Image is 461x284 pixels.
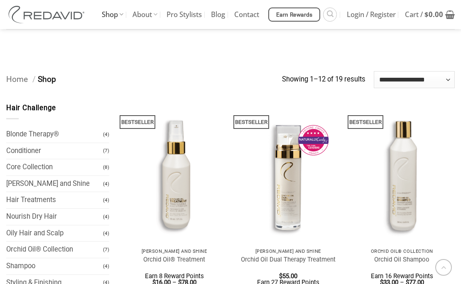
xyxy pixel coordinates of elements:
a: Core Collection [6,159,103,175]
a: Orchid Oil® Collection [6,242,103,258]
span: (4) [103,226,109,241]
span: (4) [103,127,109,142]
span: Earn 8 Reward Points [145,272,204,280]
a: Search [323,7,337,21]
a: Earn Rewards [268,7,320,22]
span: (7) [103,242,109,257]
span: (4) [103,259,109,274]
p: [PERSON_NAME] and Shine [239,249,337,254]
span: $ [279,272,282,280]
a: Nourish Dry Hair [6,209,103,225]
span: / [32,74,36,84]
span: (8) [103,160,109,175]
a: Conditioner [6,143,103,159]
span: (4) [103,177,109,191]
span: Cart / [405,4,443,25]
a: Hair Treatments [6,192,103,208]
bdi: 55.00 [279,272,297,280]
p: Orchid Oil® Collection [353,249,451,254]
select: Shop order [374,71,455,88]
a: [PERSON_NAME] and Shine [6,176,103,192]
span: Hair Challenge [6,104,56,112]
a: Shampoo [6,258,103,274]
p: [PERSON_NAME] and Shine [125,249,223,254]
img: REDAVID Orchid Oil Treatment 90ml [121,103,227,244]
span: (7) [103,143,109,158]
span: (4) [103,210,109,224]
a: Blonde Therapy® [6,126,103,143]
a: Oily Hair and Scalp [6,225,103,242]
a: Orchid Oil Dual Therapy Treatment [241,256,336,264]
a: Home [6,74,28,84]
span: (4) [103,193,109,207]
span: $ [424,10,429,19]
a: Orchid Oil® Treatment [143,256,205,264]
a: Orchid Oil Shampoo [374,256,429,264]
img: REDAVID Orchid Oil Shampoo [349,103,455,244]
nav: Breadcrumb [6,73,282,86]
span: Earn 16 Reward Points [371,272,433,280]
img: REDAVID Salon Products | United States [6,6,89,23]
button: Go to top [435,259,452,276]
img: REDAVID Orchid Oil Dual Therapy ~ Award Winning Curl Care [235,103,341,244]
span: Login / Register [347,4,396,25]
span: Earn Rewards [276,10,313,20]
p: Showing 1–12 of 19 results [282,74,365,85]
bdi: 0.00 [424,10,443,19]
